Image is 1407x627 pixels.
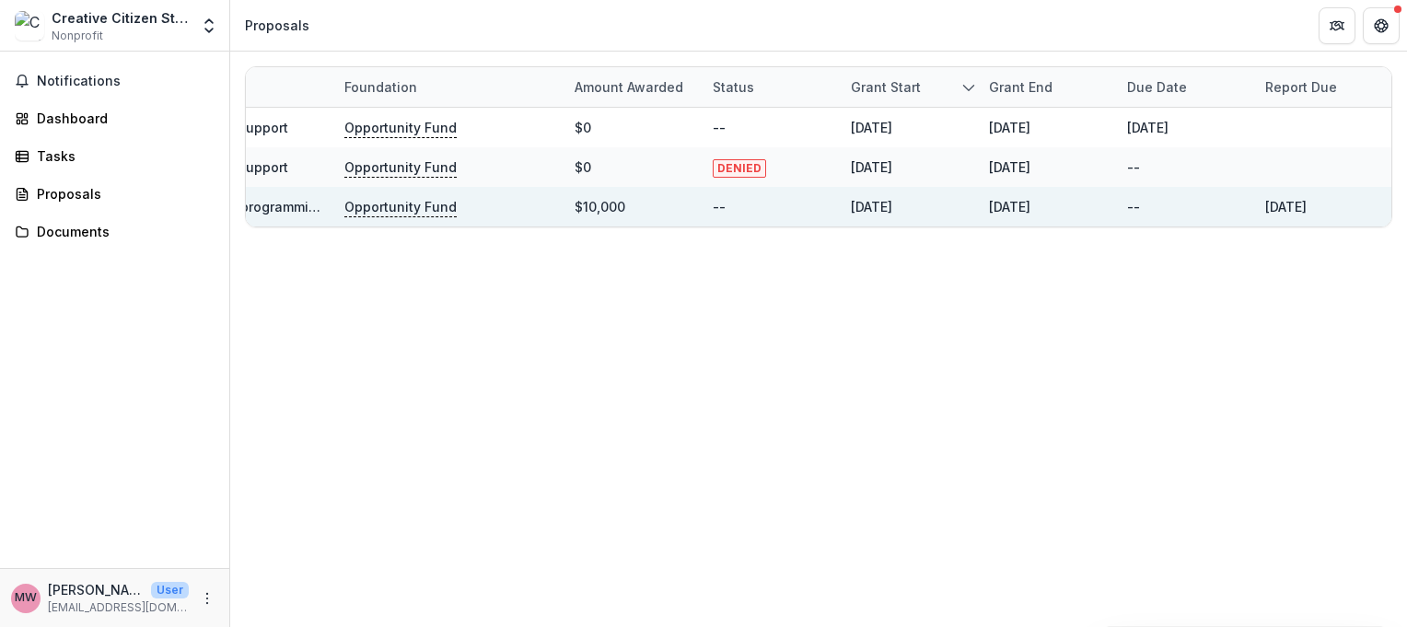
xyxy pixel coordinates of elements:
div: Report Due [1254,77,1348,97]
div: Due Date [1116,67,1254,107]
div: Grant start [840,67,978,107]
div: [DATE] [989,197,1030,216]
div: -- [1127,157,1140,177]
p: Opportunity Fund [344,197,457,217]
div: Report Due [1254,67,1392,107]
a: [DATE] [1265,199,1307,215]
div: Grant end [978,77,1064,97]
a: Tasks [7,141,222,171]
div: [DATE] [989,157,1030,177]
div: Status [702,67,840,107]
div: Documents [37,222,207,241]
div: Amount awarded [564,77,694,97]
div: $10,000 [575,197,625,216]
div: Status [702,77,765,97]
a: Documents [7,216,222,247]
p: [EMAIL_ADDRESS][DOMAIN_NAME] [48,599,189,616]
div: $0 [575,118,591,137]
div: [DATE] [1127,118,1169,137]
span: DENIED [713,159,766,178]
nav: breadcrumb [238,12,317,39]
img: Creative Citizen Studios [15,11,44,41]
div: Amount awarded [564,67,702,107]
div: Proposals [245,16,309,35]
div: [DATE] [851,157,892,177]
div: Creative Citizen Studios [52,8,189,28]
div: Foundation [333,77,428,97]
div: Proposals [37,184,207,203]
div: Grant start [840,77,932,97]
p: [PERSON_NAME] [48,580,144,599]
p: User [151,582,189,598]
button: Get Help [1363,7,1400,44]
p: Opportunity Fund [344,118,457,138]
div: -- [1127,197,1140,216]
div: [DATE] [851,118,892,137]
a: Dashboard [7,103,222,134]
button: Partners [1319,7,1355,44]
div: Myah Werkmeister [15,592,37,604]
div: [DATE] [989,118,1030,137]
div: Grant end [978,67,1116,107]
div: -- [713,118,726,137]
div: Tasks [37,146,207,166]
div: -- [713,197,726,216]
button: Notifications [7,66,222,96]
p: Opportunity Fund [344,157,457,178]
div: Due Date [1116,77,1198,97]
div: $0 [575,157,591,177]
div: Foundation [333,67,564,107]
button: More [196,587,218,610]
div: [DATE] [851,197,892,216]
span: Notifications [37,74,215,89]
a: Proposals [7,179,222,209]
svg: sorted descending [961,80,976,95]
button: Open entity switcher [196,7,222,44]
span: Nonprofit [52,28,103,44]
div: Dashboard [37,109,207,128]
